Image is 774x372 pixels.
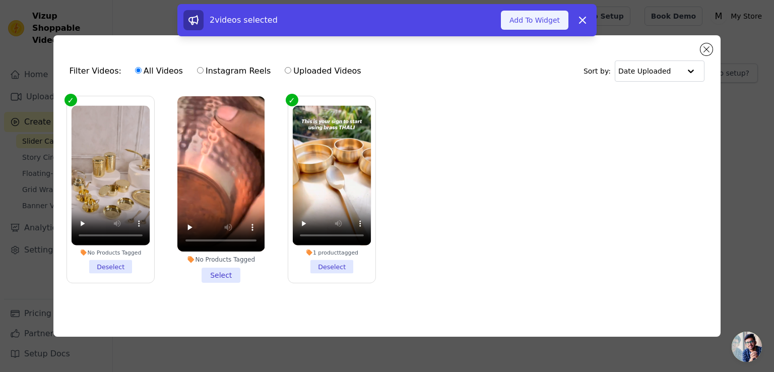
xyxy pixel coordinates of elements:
[177,256,265,264] div: No Products Tagged
[70,59,367,83] div: Filter Videos:
[197,65,271,78] label: Instagram Reels
[71,249,150,256] div: No Products Tagged
[732,332,762,362] div: Open chat
[700,43,713,55] button: Close modal
[292,249,371,256] div: 1 product tagged
[584,60,705,82] div: Sort by:
[210,15,278,25] span: 2 videos selected
[284,65,361,78] label: Uploaded Videos
[501,11,568,30] button: Add To Widget
[135,65,183,78] label: All Videos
